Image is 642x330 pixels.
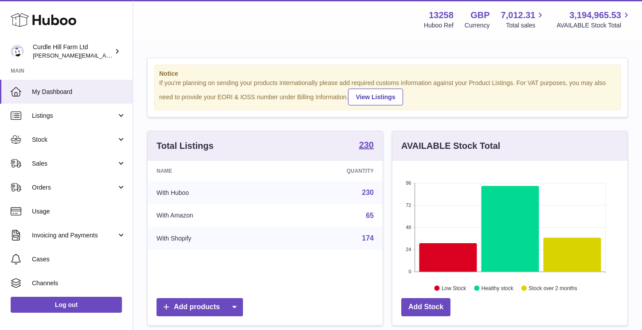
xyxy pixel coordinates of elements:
[506,21,545,30] span: Total sales
[481,285,514,291] text: Healthy stock
[32,112,117,120] span: Listings
[157,298,243,316] a: Add products
[366,212,374,219] a: 65
[359,140,374,149] strong: 230
[556,9,631,30] a: 3,194,965.53 AVAILABLE Stock Total
[348,89,403,105] a: View Listings
[148,161,276,181] th: Name
[556,21,631,30] span: AVAILABLE Stock Total
[276,161,383,181] th: Quantity
[401,140,500,152] h3: AVAILABLE Stock Total
[424,21,454,30] div: Huboo Ref
[362,234,374,242] a: 174
[32,183,117,192] span: Orders
[470,9,489,21] strong: GBP
[32,136,117,144] span: Stock
[406,202,411,208] text: 72
[401,298,450,316] a: Add Stock
[465,21,490,30] div: Currency
[501,9,546,30] a: 7,012.31 Total sales
[408,269,411,274] text: 0
[32,159,117,168] span: Sales
[11,297,122,313] a: Log out
[501,9,536,21] span: 7,012.31
[362,189,374,196] a: 230
[359,140,374,151] a: 230
[32,279,126,287] span: Channels
[406,225,411,230] text: 48
[159,79,616,105] div: If you're planning on sending your products internationally please add required customs informati...
[148,227,276,250] td: With Shopify
[148,181,276,204] td: With Huboo
[406,180,411,186] text: 96
[32,255,126,264] span: Cases
[406,247,411,252] text: 24
[442,285,466,291] text: Low Stock
[11,45,24,58] img: james@diddlysquatfarmshop.com
[429,9,454,21] strong: 13258
[569,9,621,21] span: 3,194,965.53
[32,207,126,216] span: Usage
[32,231,117,240] span: Invoicing and Payments
[157,140,214,152] h3: Total Listings
[33,43,113,60] div: Curdle Hill Farm Ltd
[528,285,577,291] text: Stock over 2 months
[159,70,616,78] strong: Notice
[148,204,276,227] td: With Amazon
[33,52,178,59] span: [PERSON_NAME][EMAIL_ADDRESS][DOMAIN_NAME]
[32,88,126,96] span: My Dashboard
